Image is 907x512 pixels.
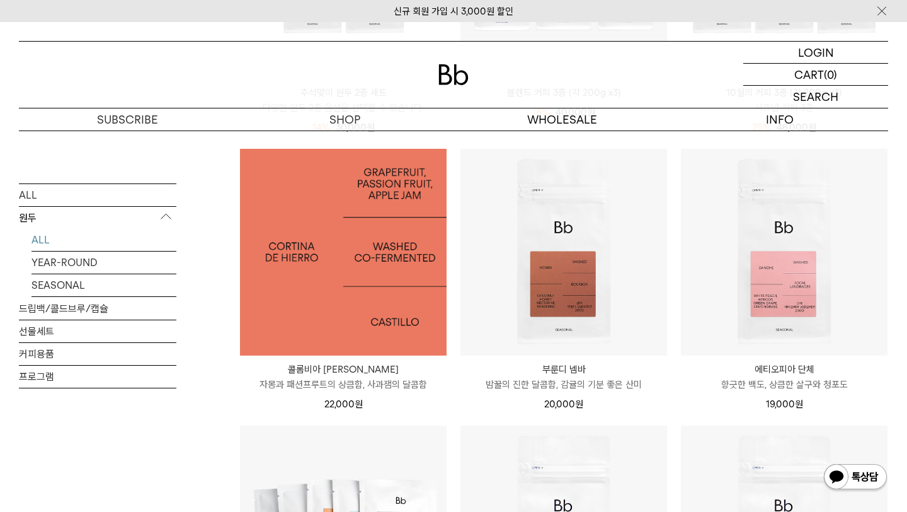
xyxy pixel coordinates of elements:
[808,122,816,133] span: 원
[240,149,447,356] img: 1000000483_add2_060.jpg
[240,149,447,356] a: 콜롬비아 코르티나 데 예로
[31,274,176,296] a: SEASONAL
[766,399,803,410] span: 19,000
[743,64,888,86] a: CART (0)
[671,108,888,131] p: INFO
[31,251,176,273] a: YEAR-ROUND
[367,122,375,133] span: 원
[19,320,176,342] a: 선물세트
[324,399,363,410] span: 22,000
[824,64,837,85] p: (0)
[681,149,887,356] img: 에티오피아 단체
[240,362,447,377] p: 콜롬비아 [PERSON_NAME]
[575,399,583,410] span: 원
[355,399,363,410] span: 원
[19,365,176,387] a: 프로그램
[823,463,888,493] img: 카카오톡 채널 1:1 채팅 버튼
[681,377,887,392] p: 향긋한 백도, 상큼한 살구와 청포도
[798,42,834,63] p: LOGIN
[438,64,469,85] img: 로고
[394,6,513,17] a: 신규 회원 가입 시 3,000원 할인
[460,362,667,392] a: 부룬디 넴바 밤꿀의 진한 달콤함, 감귤의 기분 좋은 산미
[19,297,176,319] a: 드립백/콜드브루/캡슐
[743,42,888,64] a: LOGIN
[793,86,838,108] p: SEARCH
[681,362,887,392] a: 에티오피아 단체 향긋한 백도, 상큼한 살구와 청포도
[236,108,453,131] a: SHOP
[460,149,667,356] img: 부룬디 넴바
[777,122,816,133] span: 46,000
[19,108,236,131] a: SUBSCRIBE
[19,183,176,206] a: ALL
[794,64,824,85] p: CART
[19,206,176,229] p: 원두
[31,228,176,250] a: ALL
[681,362,887,377] p: 에티오피아 단체
[19,342,176,364] a: 커피용품
[544,399,583,410] span: 20,000
[240,362,447,392] a: 콜롬비아 [PERSON_NAME] 자몽과 패션프루트의 상큼함, 사과잼의 달콤함
[460,362,667,377] p: 부룬디 넴바
[460,377,667,392] p: 밤꿀의 진한 달콤함, 감귤의 기분 좋은 산미
[240,377,447,392] p: 자몽과 패션프루트의 상큼함, 사과잼의 달콤함
[795,399,803,410] span: 원
[336,122,375,133] span: 30,000
[453,108,671,131] p: WHOLESALE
